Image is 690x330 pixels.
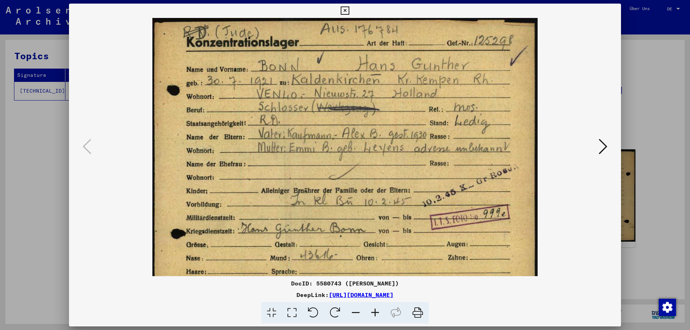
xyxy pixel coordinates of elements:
a: [URL][DOMAIN_NAME] [329,291,394,298]
div: DocID: 5580743 ([PERSON_NAME]) [69,279,621,288]
img: 001.jpg [152,18,538,294]
img: Zustimmung ändern [659,299,676,316]
div: DeepLink: [69,291,621,299]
